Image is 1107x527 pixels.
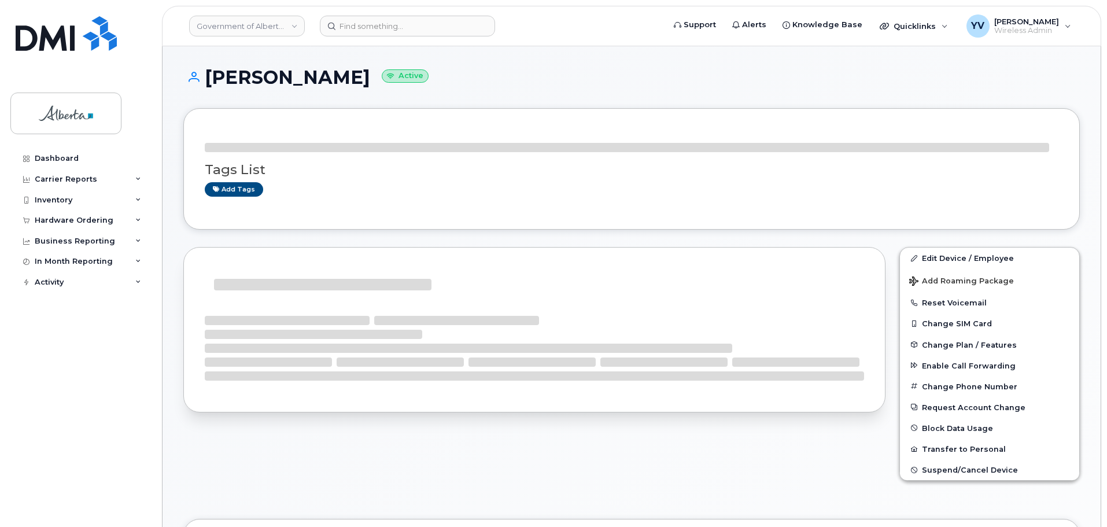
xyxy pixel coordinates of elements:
[900,376,1079,397] button: Change Phone Number
[183,67,1080,87] h1: [PERSON_NAME]
[900,334,1079,355] button: Change Plan / Features
[900,313,1079,334] button: Change SIM Card
[900,268,1079,292] button: Add Roaming Package
[382,69,429,83] small: Active
[909,277,1014,288] span: Add Roaming Package
[900,418,1079,438] button: Block Data Usage
[205,182,263,197] a: Add tags
[922,466,1018,474] span: Suspend/Cancel Device
[922,340,1017,349] span: Change Plan / Features
[922,361,1016,370] span: Enable Call Forwarding
[205,163,1058,177] h3: Tags List
[900,292,1079,313] button: Reset Voicemail
[900,438,1079,459] button: Transfer to Personal
[900,397,1079,418] button: Request Account Change
[900,248,1079,268] a: Edit Device / Employee
[900,459,1079,480] button: Suspend/Cancel Device
[900,355,1079,376] button: Enable Call Forwarding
